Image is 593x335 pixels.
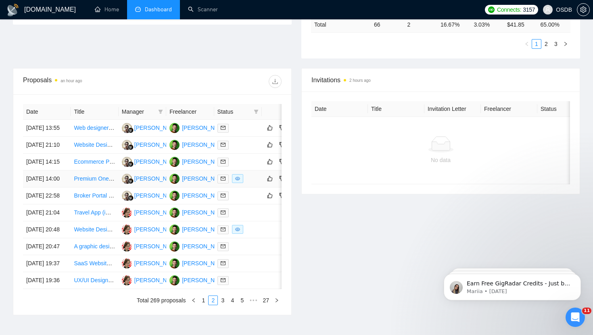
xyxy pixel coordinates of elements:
[134,208,181,217] div: [PERSON_NAME]
[481,101,537,117] th: Freelancer
[247,295,260,305] li: Next 5 Pages
[122,175,181,181] a: MI[PERSON_NAME]
[23,238,71,255] td: [DATE] 20:47
[169,140,180,150] img: BH
[470,17,504,32] td: 3.03 %
[169,192,228,198] a: BH[PERSON_NAME]
[267,192,273,199] span: like
[272,295,282,305] button: right
[71,238,118,255] td: A graphic designer is required to develop the application interface
[71,272,118,289] td: UX/UI Designer Needed for Education App
[254,109,259,114] span: filter
[504,17,537,32] td: $ 41.85
[128,195,134,201] img: gigradar-bm.png
[74,209,142,216] a: Travel App (iOS & Android)
[128,144,134,150] img: gigradar-bm.png
[23,255,71,272] td: [DATE] 19:37
[74,158,277,165] a: Ecommerce Perfume Website Design with CRO Focus in [GEOGRAPHIC_DATA]
[169,175,228,181] a: BH[PERSON_NAME]
[23,104,71,120] th: Date
[252,106,260,118] span: filter
[71,104,118,120] th: Title
[561,39,570,49] li: Next Page
[128,161,134,167] img: gigradar-bm.png
[228,295,237,305] li: 4
[122,277,181,283] a: AK[PERSON_NAME]
[23,171,71,187] td: [DATE] 14:00
[74,226,118,233] a: Website Designer
[542,40,551,48] a: 2
[182,225,228,234] div: [PERSON_NAME]
[119,104,166,120] th: Manager
[318,156,564,164] div: No data
[74,125,147,131] a: Web designer/ Web Manager
[217,107,251,116] span: Status
[122,241,132,252] img: AK
[23,187,71,204] td: [DATE] 22:58
[267,175,273,182] span: like
[122,174,132,184] img: MI
[349,78,371,83] time: 2 hours ago
[488,6,495,13] img: upwork-logo.png
[95,6,119,13] a: homeHome
[260,295,272,305] li: 27
[260,296,271,305] a: 27
[23,75,152,88] div: Proposals
[169,158,228,164] a: BH[PERSON_NAME]
[265,123,275,133] button: like
[432,257,593,313] iframe: Intercom notifications message
[523,5,535,14] span: 3157
[537,17,570,32] td: 65.00 %
[122,275,132,285] img: AK
[169,208,180,218] img: BH
[221,210,226,215] span: mail
[311,75,570,85] span: Invitations
[368,101,424,117] th: Title
[122,258,132,268] img: AK
[23,221,71,238] td: [DATE] 20:48
[265,191,275,200] button: like
[169,226,228,232] a: BH[PERSON_NAME]
[311,101,368,117] th: Date
[71,221,118,238] td: Website Designer
[182,208,228,217] div: [PERSON_NAME]
[128,178,134,184] img: gigradar-bm.png
[71,255,118,272] td: SaaS Website Designer
[134,174,181,183] div: [PERSON_NAME]
[551,39,561,49] li: 3
[122,243,181,249] a: AK[PERSON_NAME]
[566,308,585,327] iframe: Intercom live chat
[247,295,260,305] span: •••
[122,209,181,215] a: AK[PERSON_NAME]
[218,296,227,305] a: 3
[71,154,118,171] td: Ecommerce Perfume Website Design with CRO Focus in Figma
[74,141,236,148] a: Website Designer Needed to Revamp Existing Business Website
[497,5,521,14] span: Connects:
[122,158,181,164] a: MI[PERSON_NAME]
[23,137,71,154] td: [DATE] 21:10
[74,192,205,199] a: Broker Portal Design (UI/UX) for Insurance Products
[169,174,180,184] img: BH
[524,42,529,46] span: left
[122,260,181,266] a: AK[PERSON_NAME]
[221,193,226,198] span: mail
[182,157,228,166] div: [PERSON_NAME]
[577,6,589,13] span: setting
[279,175,285,182] span: dislike
[134,191,181,200] div: [PERSON_NAME]
[158,109,163,114] span: filter
[277,123,287,133] button: dislike
[169,191,180,201] img: BH
[74,243,237,250] a: A graphic designer is required to develop the application interface
[221,278,226,283] span: mail
[198,295,208,305] li: 1
[71,204,118,221] td: Travel App (iOS & Android)
[221,159,226,164] span: mail
[265,157,275,166] button: like
[169,124,228,131] a: BH[PERSON_NAME]
[371,17,404,32] td: 66
[269,78,281,85] span: download
[128,127,134,133] img: gigradar-bm.png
